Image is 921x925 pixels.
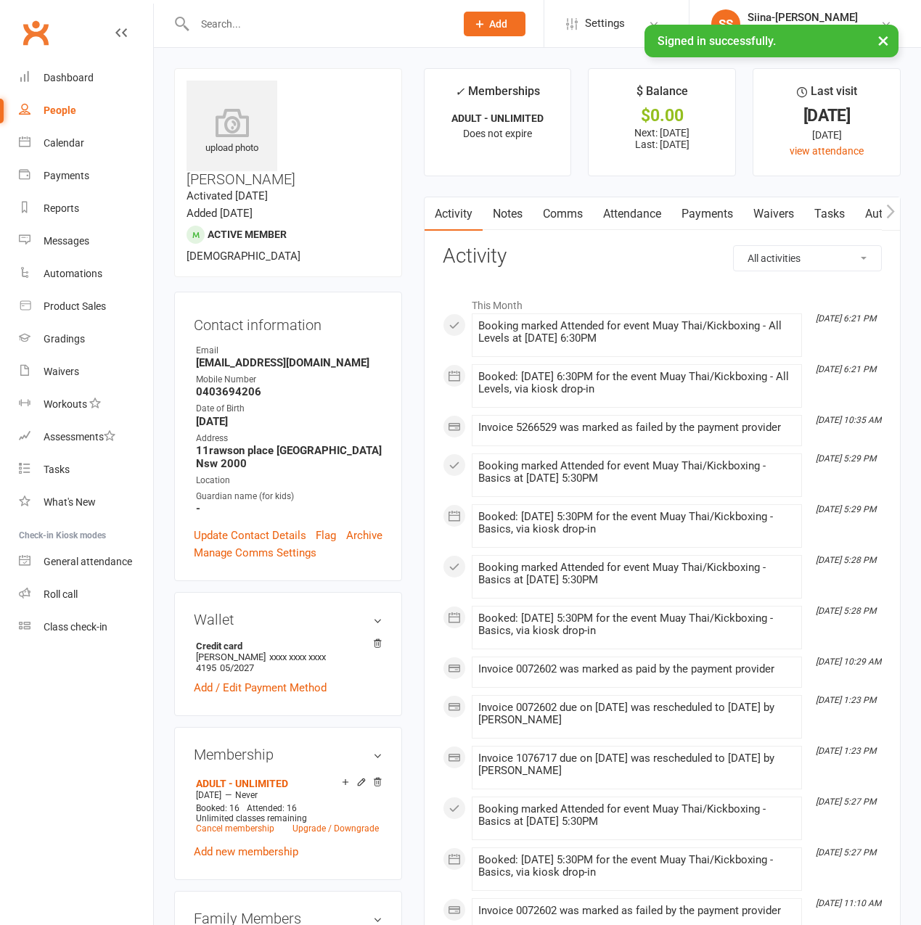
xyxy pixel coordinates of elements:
h3: Contact information [194,311,382,333]
i: [DATE] 1:23 PM [816,695,876,705]
span: Add [489,18,507,30]
a: Manage Comms Settings [194,544,316,562]
strong: [DATE] [196,415,382,428]
div: Invoice 0072602 due on [DATE] was rescheduled to [DATE] by [PERSON_NAME] [478,702,795,726]
a: Add new membership [194,845,298,858]
span: xxxx xxxx xxxx 4195 [196,651,326,673]
a: General attendance kiosk mode [19,546,153,578]
a: Workouts [19,388,153,421]
i: [DATE] 11:10 AM [816,898,881,908]
i: [DATE] 6:21 PM [816,313,876,324]
i: [DATE] 5:28 PM [816,555,876,565]
a: Flag [316,527,336,544]
div: Address [196,432,382,445]
a: ADULT - UNLIMITED [196,778,288,789]
a: Dashboard [19,62,153,94]
i: [DATE] 1:23 PM [816,746,876,756]
div: Invoice 5266529 was marked as failed by the payment provider [478,422,795,434]
div: Product Sales [44,300,106,312]
a: Roll call [19,578,153,611]
div: Booked: [DATE] 5:30PM for the event Muay Thai/Kickboxing - Basics, via kiosk drop-in [478,511,795,535]
a: Tasks [19,453,153,486]
a: Attendance [593,197,671,231]
div: SS [711,9,740,38]
div: upload photo [187,108,277,156]
span: Booked: 16 [196,803,240,813]
span: 05/2027 [220,662,254,673]
div: Guardian name (for kids) [196,490,382,503]
div: Dashboard [44,72,94,83]
a: Archive [346,527,382,544]
span: [DEMOGRAPHIC_DATA] [187,250,300,263]
li: [PERSON_NAME] [194,638,382,675]
div: What's New [44,496,96,508]
a: Automations [19,258,153,290]
div: Booking marked Attended for event Muay Thai/Kickboxing - Basics at [DATE] 5:30PM [478,460,795,485]
i: [DATE] 10:35 AM [816,415,881,425]
a: People [19,94,153,127]
span: Attended: 16 [247,803,297,813]
a: Upgrade / Downgrade [292,823,379,834]
div: Date of Birth [196,402,382,416]
span: Unlimited classes remaining [196,813,307,823]
i: [DATE] 5:28 PM [816,606,876,616]
time: Added [DATE] [187,207,253,220]
button: × [870,25,896,56]
div: Payments [44,170,89,181]
div: Reports [44,202,79,214]
div: Invoice 0072602 was marked as failed by the payment provider [478,905,795,917]
div: Gradings [44,333,85,345]
strong: [EMAIL_ADDRESS][DOMAIN_NAME] [196,356,382,369]
time: Activated [DATE] [187,189,268,202]
a: Add / Edit Payment Method [194,679,327,696]
div: [PERSON_NAME] Martial Arts [748,24,880,37]
div: Automations [44,268,102,279]
button: Add [464,12,525,36]
a: Comms [533,197,593,231]
span: Settings [585,7,625,40]
div: Booked: [DATE] 6:30PM for the event Muay Thai/Kickboxing - All Levels, via kiosk drop-in [478,371,795,395]
div: Booked: [DATE] 5:30PM for the event Muay Thai/Kickboxing - Basics, via kiosk drop-in [478,612,795,637]
a: Activity [425,197,483,231]
a: What's New [19,486,153,519]
i: [DATE] 5:27 PM [816,847,876,858]
a: Product Sales [19,290,153,323]
strong: ADULT - UNLIMITED [451,112,544,124]
div: Invoice 1076717 due on [DATE] was rescheduled to [DATE] by [PERSON_NAME] [478,752,795,777]
i: ✓ [455,85,464,99]
div: Siina-[PERSON_NAME] [748,11,880,24]
h3: Activity [443,245,882,268]
div: Workouts [44,398,87,410]
span: Signed in successfully. [658,34,776,48]
div: Email [196,344,382,358]
i: [DATE] 6:21 PM [816,364,876,374]
div: Booked: [DATE] 5:30PM for the event Muay Thai/Kickboxing - Basics, via kiosk drop-in [478,854,795,879]
a: Clubworx [17,15,54,51]
div: Last visit [797,82,857,108]
a: Waivers [743,197,804,231]
div: Memberships [455,82,540,109]
div: Messages [44,235,89,247]
a: Class kiosk mode [19,611,153,644]
div: — [192,789,382,801]
a: Assessments [19,421,153,453]
div: Booking marked Attended for event Muay Thai/Kickboxing - Basics at [DATE] 5:30PM [478,562,795,586]
h3: Wallet [194,612,382,628]
strong: Credit card [196,641,375,651]
a: Notes [483,197,533,231]
div: Calendar [44,137,84,149]
span: [DATE] [196,790,221,800]
span: Active member [208,229,287,240]
i: [DATE] 5:27 PM [816,797,876,807]
a: Payments [671,197,743,231]
a: Waivers [19,355,153,388]
div: Assessments [44,431,115,443]
strong: - [196,502,382,515]
a: Gradings [19,323,153,355]
div: General attendance [44,556,132,567]
a: Cancel membership [196,823,274,834]
input: Search... [190,14,445,34]
a: view attendance [790,145,864,157]
div: Booking marked Attended for event Muay Thai/Kickboxing - Basics at [DATE] 5:30PM [478,803,795,828]
a: Messages [19,225,153,258]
